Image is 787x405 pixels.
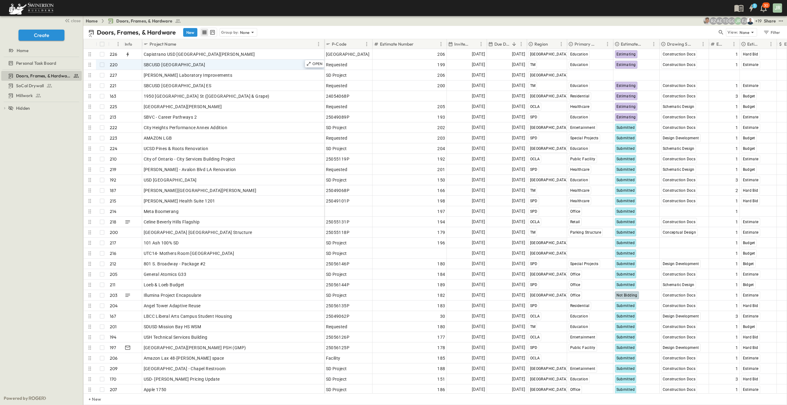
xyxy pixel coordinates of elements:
[747,17,754,25] img: Brandon Norcutt (brandon.norcutt@swinerton.com)
[472,176,485,183] span: [DATE]
[616,125,635,130] span: Submitted
[144,145,208,152] span: UCSD Pines & Roots Renovation
[144,93,270,99] span: 1950 [GEOGRAPHIC_DATA] St ([GEOGRAPHIC_DATA] & Grape)
[472,92,485,100] span: [DATE]
[1,81,80,90] a: SoCal Drywall
[110,145,117,152] p: 224
[530,84,536,88] span: TM
[663,188,696,193] span: Construction Docs
[570,199,590,203] span: Healthcare
[512,61,525,68] span: [DATE]
[570,178,588,182] span: Education
[763,29,781,36] div: Filter
[326,219,350,225] span: 25055131P
[201,29,208,36] button: row view
[348,41,354,47] button: Sort
[437,114,445,120] span: 193
[97,28,176,37] p: Doors, Frames, & Hardware
[512,187,525,194] span: [DATE]
[472,51,485,58] span: [DATE]
[144,83,212,89] span: SBCUSD [GEOGRAPHIC_DATA] ES
[437,83,445,89] span: 200
[86,18,185,24] nav: breadcrumbs
[472,197,485,204] span: [DATE]
[735,51,738,57] span: 1
[472,124,485,131] span: [DATE]
[730,40,738,48] button: Menu
[208,29,216,36] button: kanban view
[512,82,525,89] span: [DATE]
[530,199,538,203] span: SPD
[663,52,696,56] span: Construction Docs
[110,229,118,235] p: 200
[667,41,691,47] p: Drawing Status
[144,72,233,78] span: [PERSON_NAME] Laboratory Improvements
[114,40,122,48] button: Menu
[108,39,124,49] div: #
[326,166,348,173] span: Requested
[472,72,485,79] span: [DATE]
[743,178,759,182] span: Estimate
[728,17,735,25] div: Gerrad Gerber (gerrad.gerber@swinerton.com)
[111,41,117,47] button: Sort
[570,84,588,88] span: Education
[616,115,636,119] span: Estimating
[530,230,536,235] span: TM
[616,94,636,98] span: Estimating
[570,136,599,140] span: Special Projects
[743,84,759,88] span: Estimate
[312,61,323,66] p: OPEN
[517,40,525,48] button: Menu
[735,125,738,131] span: 1
[472,61,485,68] span: [DATE]
[699,40,707,48] button: Menu
[735,93,738,99] span: 3
[530,104,540,109] span: OCLA
[570,52,588,56] span: Education
[616,178,635,182] span: Submitted
[570,167,590,172] span: Healthcare
[530,115,538,119] span: SPD
[663,104,694,109] span: Schematic Design
[512,72,525,79] span: [DATE]
[530,220,540,224] span: OCLA
[144,240,179,246] span: 101 Ash 100% SD
[437,51,445,57] span: 206
[597,41,604,47] button: Sort
[437,229,445,235] span: 179
[144,219,200,225] span: Celine Beverly Hills Flagship
[530,125,568,130] span: [GEOGRAPHIC_DATA]
[472,113,485,121] span: [DATE]
[1,46,80,55] a: Home
[472,208,485,215] span: [DATE]
[177,41,184,47] button: Sort
[144,166,236,173] span: [PERSON_NAME] - Avalon Blvd LA Renovation
[530,209,538,214] span: SPD
[530,178,568,182] span: [GEOGRAPHIC_DATA]
[1,91,80,100] a: Millwork
[110,72,117,78] p: 227
[472,239,485,246] span: [DATE]
[472,103,485,110] span: [DATE]
[326,62,348,68] span: Requested
[125,35,132,53] div: Info
[437,166,445,173] span: 201
[326,156,350,162] span: 25055119P
[472,155,485,162] span: [DATE]
[735,198,738,204] span: 1
[710,17,717,25] div: Robert Zeilinger (robert.zeilinger@swinerton.com)
[144,208,179,215] span: Meta Boomerang
[512,197,525,204] span: [DATE]
[110,114,117,120] p: 213
[570,125,595,130] span: Entertainment
[743,63,759,67] span: Estimate
[240,29,250,35] p: None
[530,94,568,98] span: [GEOGRAPHIC_DATA]
[326,72,347,78] span: SD Project
[663,84,696,88] span: Construction Docs
[437,156,445,162] span: 192
[761,28,782,37] button: Filter
[326,177,347,183] span: SD Project
[663,199,696,203] span: Construction Docs
[530,188,536,193] span: TM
